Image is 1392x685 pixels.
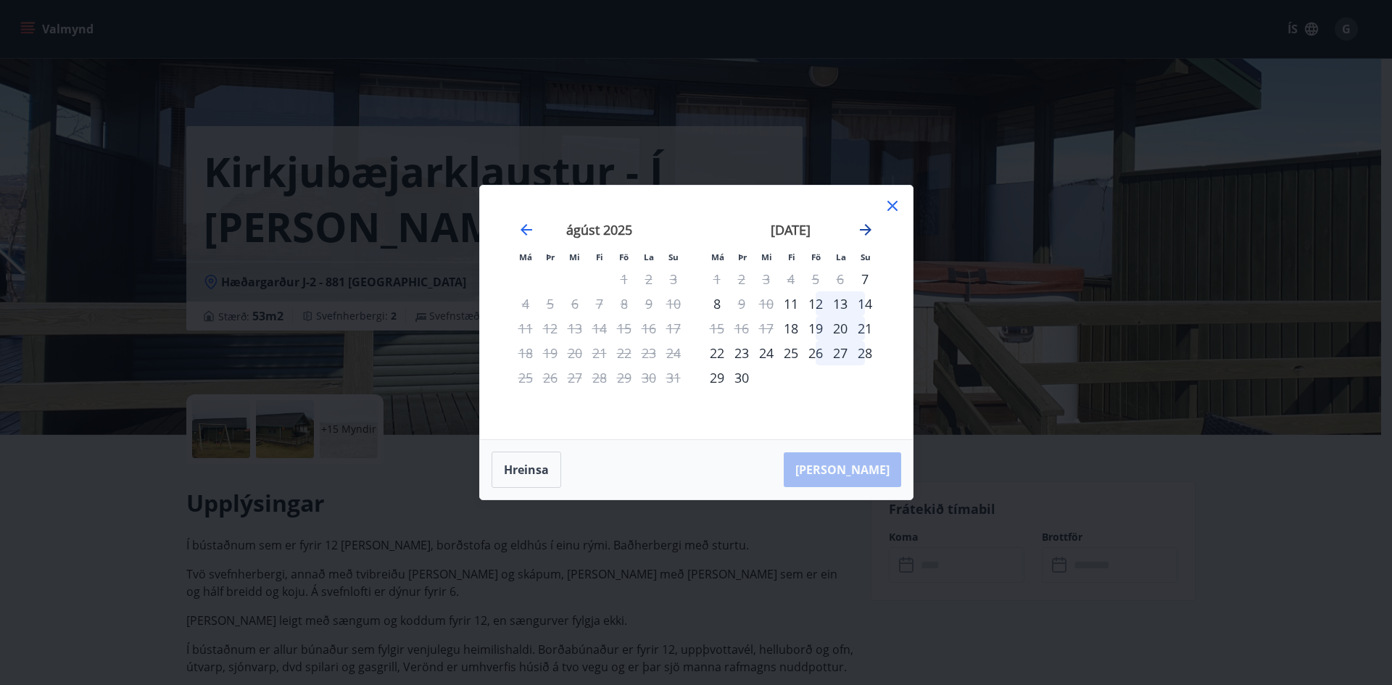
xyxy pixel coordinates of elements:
[828,291,853,316] div: 13
[779,316,803,341] div: Aðeins innritun í boði
[853,341,877,365] td: Choose sunnudagur, 28. september 2025 as your check-in date. It’s available.
[803,267,828,291] td: Not available. föstudagur, 5. september 2025
[729,316,754,341] td: Not available. þriðjudagur, 16. september 2025
[569,252,580,262] small: Mi
[738,252,747,262] small: Þr
[729,267,754,291] td: Not available. þriðjudagur, 2. september 2025
[612,365,637,390] td: Not available. föstudagur, 29. ágúst 2025
[612,316,637,341] td: Not available. föstudagur, 15. ágúst 2025
[754,291,779,316] td: Not available. miðvikudagur, 10. september 2025
[661,291,686,316] td: Not available. sunnudagur, 10. ágúst 2025
[661,341,686,365] td: Not available. sunnudagur, 24. ágúst 2025
[853,316,877,341] div: 21
[637,291,661,316] td: Not available. laugardagur, 9. ágúst 2025
[612,291,637,316] td: Not available. föstudagur, 8. ágúst 2025
[771,221,811,238] strong: [DATE]
[705,316,729,341] td: Not available. mánudagur, 15. september 2025
[705,365,729,390] div: 29
[853,316,877,341] td: Choose sunnudagur, 21. september 2025 as your check-in date. It’s available.
[661,267,686,291] td: Not available. sunnudagur, 3. ágúst 2025
[803,316,828,341] div: 19
[587,291,612,316] td: Not available. fimmtudagur, 7. ágúst 2025
[754,316,779,341] td: Not available. miðvikudagur, 17. september 2025
[637,267,661,291] td: Not available. laugardagur, 2. ágúst 2025
[538,291,563,316] td: Not available. þriðjudagur, 5. ágúst 2025
[518,221,535,238] div: Move backward to switch to the previous month.
[828,316,853,341] td: Choose laugardagur, 20. september 2025 as your check-in date. It’s available.
[705,341,729,365] td: Choose mánudagur, 22. september 2025 as your check-in date. It’s available.
[596,252,603,262] small: Fi
[803,291,828,316] div: 12
[836,252,846,262] small: La
[587,316,612,341] td: Not available. fimmtudagur, 14. ágúst 2025
[705,291,729,316] div: 8
[828,291,853,316] td: Choose laugardagur, 13. september 2025 as your check-in date. It’s available.
[828,267,853,291] td: Not available. laugardagur, 6. september 2025
[637,365,661,390] td: Not available. laugardagur, 30. ágúst 2025
[513,365,538,390] td: Not available. mánudagur, 25. ágúst 2025
[729,341,754,365] div: 23
[754,267,779,291] td: Not available. miðvikudagur, 3. september 2025
[705,316,729,341] div: Aðeins útritun í boði
[563,341,587,365] td: Not available. miðvikudagur, 20. ágúst 2025
[711,252,724,262] small: Má
[513,341,538,365] td: Not available. mánudagur, 18. ágúst 2025
[853,291,877,316] div: 14
[853,291,877,316] td: Choose sunnudagur, 14. september 2025 as your check-in date. It’s available.
[828,341,853,365] td: Choose laugardagur, 27. september 2025 as your check-in date. It’s available.
[853,267,877,291] div: Aðeins innritun í boði
[828,316,853,341] div: 20
[857,221,874,238] div: Move forward to switch to the next month.
[566,221,632,238] strong: ágúst 2025
[729,291,754,316] div: Aðeins útritun í boði
[761,252,772,262] small: Mi
[811,252,821,262] small: Fö
[729,291,754,316] td: Not available. þriðjudagur, 9. september 2025
[853,267,877,291] td: Choose sunnudagur, 7. september 2025 as your check-in date. It’s available.
[788,252,795,262] small: Fi
[587,365,612,390] td: Not available. fimmtudagur, 28. ágúst 2025
[705,291,729,316] td: Choose mánudagur, 8. september 2025 as your check-in date. It’s available.
[637,316,661,341] td: Not available. laugardagur, 16. ágúst 2025
[828,341,853,365] div: 27
[661,316,686,341] td: Not available. sunnudagur, 17. ágúst 2025
[803,316,828,341] td: Choose föstudagur, 19. september 2025 as your check-in date. It’s available.
[779,341,803,365] td: Choose fimmtudagur, 25. september 2025 as your check-in date. It’s available.
[587,341,612,365] td: Not available. fimmtudagur, 21. ágúst 2025
[497,203,895,422] div: Calendar
[705,365,729,390] td: Choose mánudagur, 29. september 2025 as your check-in date. It’s available.
[492,452,561,488] button: Hreinsa
[705,267,729,291] td: Not available. mánudagur, 1. september 2025
[803,291,828,316] td: Choose föstudagur, 12. september 2025 as your check-in date. It’s available.
[779,267,803,291] td: Not available. fimmtudagur, 4. september 2025
[612,267,637,291] td: Not available. föstudagur, 1. ágúst 2025
[803,341,828,365] div: 26
[563,316,587,341] td: Not available. miðvikudagur, 13. ágúst 2025
[729,341,754,365] td: Choose þriðjudagur, 23. september 2025 as your check-in date. It’s available.
[705,341,729,365] div: 22
[619,252,629,262] small: Fö
[519,252,532,262] small: Má
[546,252,555,262] small: Þr
[661,365,686,390] td: Not available. sunnudagur, 31. ágúst 2025
[779,341,803,365] div: 25
[538,341,563,365] td: Not available. þriðjudagur, 19. ágúst 2025
[754,341,779,365] div: 24
[644,252,654,262] small: La
[513,291,538,316] td: Not available. mánudagur, 4. ágúst 2025
[637,341,661,365] td: Not available. laugardagur, 23. ágúst 2025
[563,365,587,390] td: Not available. miðvikudagur, 27. ágúst 2025
[803,341,828,365] td: Choose föstudagur, 26. september 2025 as your check-in date. It’s available.
[754,341,779,365] td: Choose miðvikudagur, 24. september 2025 as your check-in date. It’s available.
[513,316,538,341] td: Not available. mánudagur, 11. ágúst 2025
[612,341,637,365] td: Not available. föstudagur, 22. ágúst 2025
[668,252,679,262] small: Su
[779,291,803,316] td: Choose fimmtudagur, 11. september 2025 as your check-in date. It’s available.
[563,291,587,316] td: Not available. miðvikudagur, 6. ágúst 2025
[538,365,563,390] td: Not available. þriðjudagur, 26. ágúst 2025
[729,365,754,390] div: 30
[779,316,803,341] td: Choose fimmtudagur, 18. september 2025 as your check-in date. It’s available.
[538,316,563,341] td: Not available. þriðjudagur, 12. ágúst 2025
[861,252,871,262] small: Su
[779,291,803,316] div: Aðeins innritun í boði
